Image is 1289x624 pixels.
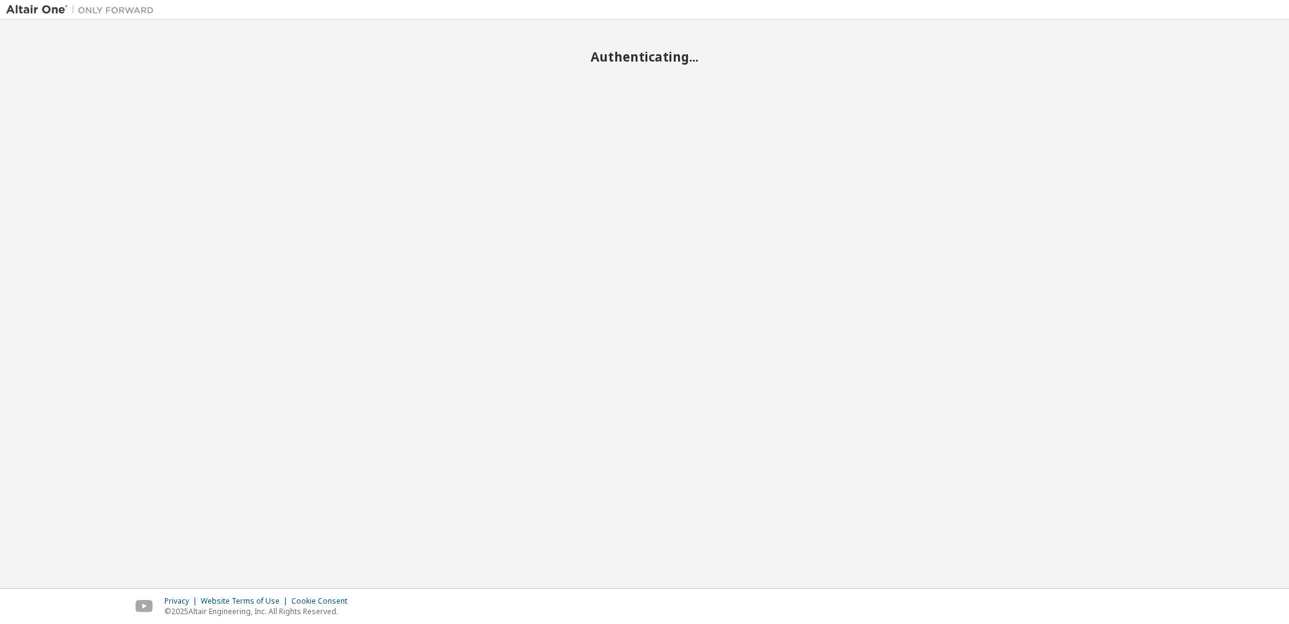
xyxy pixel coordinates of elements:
[135,600,153,613] img: youtube.svg
[6,4,160,16] img: Altair One
[291,596,355,606] div: Cookie Consent
[6,49,1283,65] h2: Authenticating...
[164,596,201,606] div: Privacy
[164,606,355,617] p: © 2025 Altair Engineering, Inc. All Rights Reserved.
[201,596,291,606] div: Website Terms of Use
